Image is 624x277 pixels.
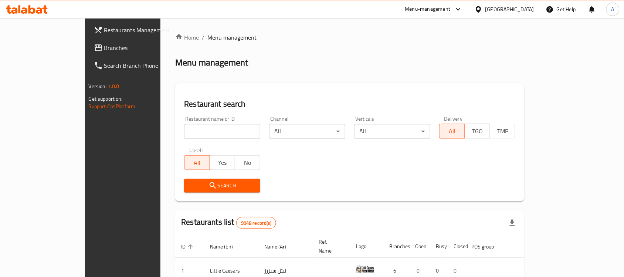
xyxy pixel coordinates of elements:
[175,33,524,42] nav: breadcrumb
[264,242,296,251] span: Name (Ar)
[409,235,430,258] th: Open
[383,235,409,258] th: Branches
[210,155,235,170] button: Yes
[269,124,345,139] div: All
[493,126,512,137] span: TMP
[88,21,189,39] a: Restaurants Management
[237,220,276,227] span: 9948 record(s)
[405,5,451,14] div: Menu-management
[88,39,189,57] a: Branches
[442,126,462,137] span: All
[89,81,107,91] span: Version:
[439,124,465,138] button: All
[89,94,123,104] span: Get support on:
[184,155,210,170] button: All
[88,57,189,74] a: Search Branch Phone
[104,26,183,34] span: Restaurants Management
[490,124,515,138] button: TMP
[319,237,341,255] span: Ref. Name
[108,81,119,91] span: 1.0.0
[611,5,614,13] span: A
[181,242,195,251] span: ID
[235,155,260,170] button: No
[354,124,430,139] div: All
[181,217,276,229] h2: Restaurants list
[238,157,257,168] span: No
[184,124,260,139] input: Search for restaurant name or ID..
[430,235,448,258] th: Busy
[210,242,243,251] span: Name (En)
[175,57,248,69] h2: Menu management
[184,99,515,110] h2: Restaurant search
[104,43,183,52] span: Branches
[471,242,503,251] span: POS group
[213,157,232,168] span: Yes
[187,157,207,168] span: All
[503,214,521,232] div: Export file
[448,235,465,258] th: Closed
[236,217,276,229] div: Total records count
[468,126,487,137] span: TGO
[190,181,254,190] span: Search
[350,235,383,258] th: Logo
[189,148,203,153] label: Upsell
[89,101,136,111] a: Support.OpsPlatform
[104,61,183,70] span: Search Branch Phone
[202,33,204,42] li: /
[184,179,260,193] button: Search
[207,33,257,42] span: Menu management
[465,124,490,138] button: TGO
[485,5,534,13] div: [GEOGRAPHIC_DATA]
[444,116,463,121] label: Delivery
